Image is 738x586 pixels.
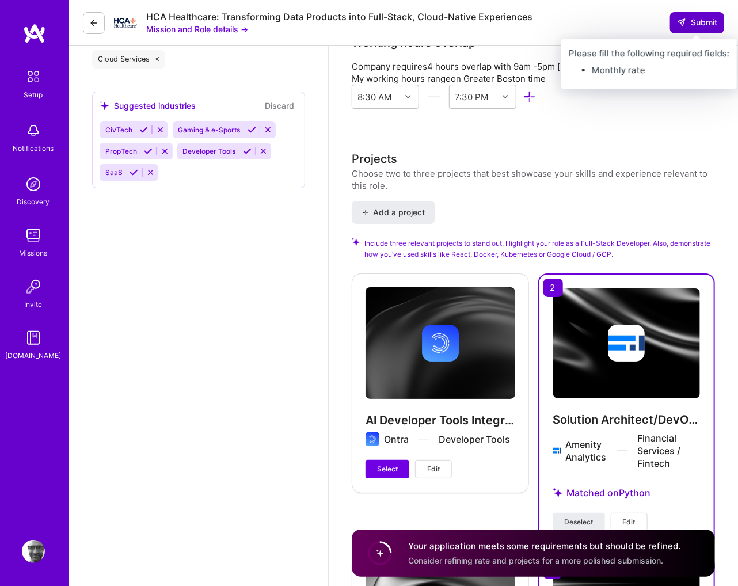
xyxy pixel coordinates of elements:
img: Company logo [608,325,645,362]
button: Select [366,460,409,478]
img: Company Logo [114,18,137,28]
img: cover [553,288,701,399]
span: Select [377,464,398,474]
button: Add a project [352,201,435,224]
a: User Avatar [19,540,48,563]
div: [DOMAIN_NAME] [6,349,62,362]
i: icon Chevron [405,94,411,100]
div: Notifications [13,142,54,154]
button: Edit [611,513,648,531]
i: icon SendLight [677,18,686,27]
i: Reject [259,147,268,155]
button: Edit [415,460,452,478]
h4: Your application meets some requirements but should be refined. [408,540,680,552]
i: Check [352,238,360,246]
div: 8:30 AM [358,90,392,102]
img: Company logo [553,444,561,458]
span: Include three relevant projects to stand out. Highlight your role as a Full-Stack Developer. Also... [364,238,715,260]
i: Accept [243,147,252,155]
h4: Solution Architect/DevOps/Cloud Engineering Consultancy [553,412,701,427]
i: Accept [248,125,256,134]
span: Add a project [362,207,425,218]
i: icon Close [155,57,159,62]
i: Accept [144,147,153,155]
span: Submit [677,17,717,28]
div: Suggested industries [100,100,196,112]
img: divider [617,450,628,451]
img: discovery [22,173,45,196]
div: HCA Healthcare: Transforming Data Products into Full-Stack, Cloud-Native Experiences [146,11,532,23]
i: icon StarsPurple [553,488,562,497]
i: icon Chevron [503,94,508,100]
span: CivTech [105,125,132,134]
i: icon HorizontalInLineDivider [428,90,441,104]
i: Accept [130,168,138,177]
span: Edit [427,464,440,474]
img: logo [23,23,46,44]
div: Projects [352,150,397,168]
span: PropTech [105,147,137,155]
span: Consider refining rate and projects for a more polished submission. [408,555,663,565]
div: Amenity Analytics Financial Services / Fintech [566,432,700,470]
button: Submit [670,12,724,33]
img: guide book [22,326,45,349]
i: Accept [139,125,148,134]
div: 7:30 PM [455,90,489,102]
i: Reject [161,147,169,155]
span: SaaS [105,168,123,177]
i: icon PlusBlack [362,210,368,216]
div: Company requires 4 hours overlap with [US_STATE] time. [352,60,715,73]
img: Invite [22,275,45,298]
div: My working hours range on Greater Boston time [352,73,546,85]
img: bell [22,119,45,142]
i: icon LeftArrowDark [89,18,98,28]
div: Discovery [17,196,50,208]
span: Deselect [565,517,594,527]
div: Missions [20,247,48,259]
div: Choose two to three projects that best showcase your skills and experience relevant to this role. [352,168,715,192]
i: icon SuggestedTeams [100,101,109,111]
button: Discard [261,99,298,112]
i: Reject [146,168,155,177]
div: Cloud Services [92,50,165,69]
div: Invite [25,298,43,310]
img: User Avatar [22,540,45,563]
span: Edit [623,517,636,527]
img: teamwork [22,224,45,247]
i: Reject [264,125,272,134]
div: Setup [24,89,43,101]
img: setup [21,64,45,89]
div: Matched on Python [553,473,701,513]
button: Mission and Role details → [146,23,248,35]
span: Developer Tools [183,147,236,155]
i: Reject [156,125,165,134]
span: Gaming & e-Sports [178,125,241,134]
button: Deselect [553,513,605,531]
span: 9am - 5pm [513,61,555,72]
